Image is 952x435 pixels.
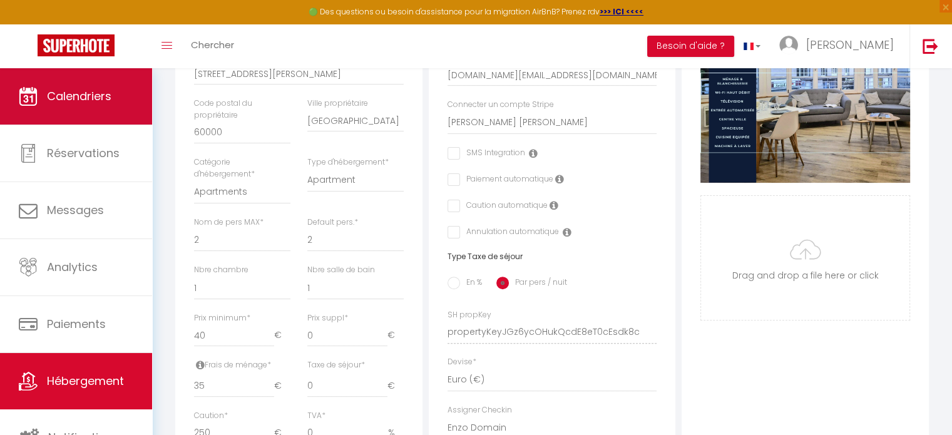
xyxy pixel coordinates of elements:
label: Nom de pers MAX [194,217,264,228]
label: Connecter un compte Stripe [448,99,554,111]
label: Catégorie d'hébergement [194,156,290,180]
label: Prix suppl [307,312,348,324]
a: ... [PERSON_NAME] [770,24,909,68]
span: Calendriers [47,88,111,104]
label: Taxe de séjour [307,359,365,371]
a: Chercher [182,24,243,68]
label: Code postal du propriétaire [194,98,290,121]
label: TVA [307,410,325,422]
label: Prix minimum [194,312,250,324]
span: € [274,324,290,347]
label: Assigner Checkin [448,404,512,416]
label: Par pers / nuit [509,277,567,290]
span: € [387,324,404,347]
span: Chercher [191,38,234,51]
label: En % [460,277,482,290]
label: Nbre chambre [194,264,248,276]
label: Nbre salle de bain [307,264,375,276]
img: logout [923,38,938,54]
span: Paiements [47,316,106,332]
label: Frais de ménage [194,359,271,371]
span: Réservations [47,145,120,161]
label: Paiement automatique [460,173,553,187]
label: Devise [448,356,476,368]
span: € [274,375,290,397]
span: € [387,375,404,397]
h6: Type Taxe de séjour [448,252,657,261]
label: SH propKey [448,309,491,321]
i: Frais de ménage [196,360,205,370]
label: Caution automatique [460,200,548,213]
label: Type d'hébergement [307,156,389,168]
span: [PERSON_NAME] [806,37,894,53]
span: Analytics [47,259,98,275]
img: ... [779,36,798,54]
span: Hébergement [47,373,124,389]
span: Messages [47,202,104,218]
a: >>> ICI <<<< [600,6,643,17]
img: Super Booking [38,34,115,56]
button: Besoin d'aide ? [647,36,734,57]
label: Caution [194,410,228,422]
label: Ville propriétaire [307,98,368,110]
label: Default pers. [307,217,358,228]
